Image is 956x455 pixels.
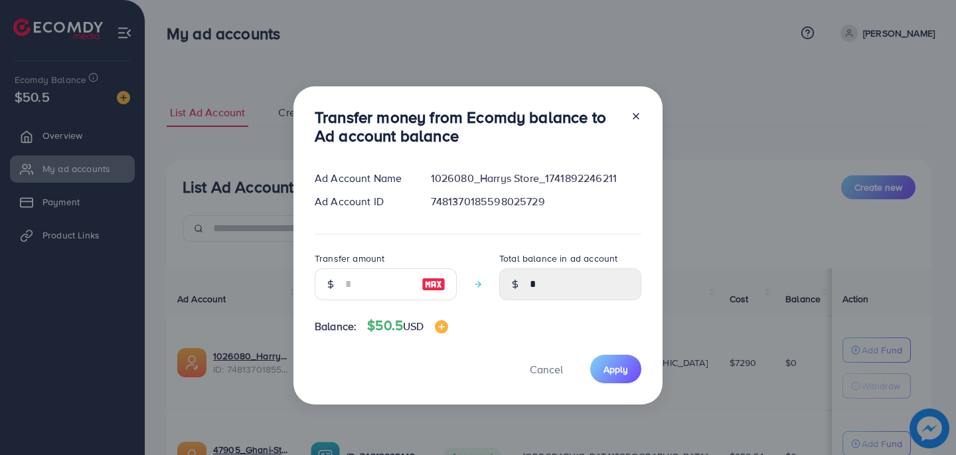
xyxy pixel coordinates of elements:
span: USD [403,319,424,333]
label: Total balance in ad account [499,252,617,265]
div: Ad Account ID [304,194,420,209]
h4: $50.5 [367,318,447,334]
button: Apply [590,355,641,383]
span: Apply [603,363,628,376]
button: Cancel [513,355,580,383]
label: Transfer amount [315,252,384,265]
span: Cancel [530,362,563,377]
span: Balance: [315,319,357,334]
h3: Transfer money from Ecomdy balance to Ad account balance [315,108,620,146]
img: image [435,320,448,333]
div: 1026080_Harrys Store_1741892246211 [420,171,652,186]
div: Ad Account Name [304,171,420,186]
div: 7481370185598025729 [420,194,652,209]
img: image [422,276,445,292]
